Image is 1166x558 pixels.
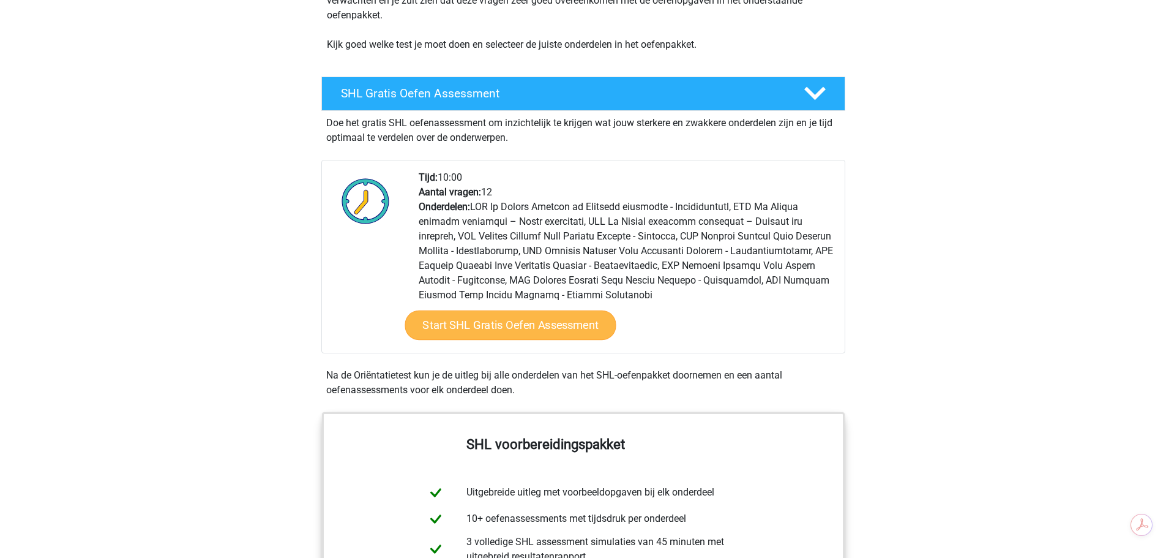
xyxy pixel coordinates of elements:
[419,201,470,213] b: Onderdelen:
[341,86,784,100] h4: SHL Gratis Oefen Assessment
[419,186,481,198] b: Aantal vragen:
[405,311,616,340] a: Start SHL Gratis Oefen Assessment
[409,170,844,353] div: 10:00 12 LOR Ip Dolors Ametcon ad Elitsedd eiusmodte - Incididuntutl, ETD Ma Aliqua enimadm venia...
[316,77,850,111] a: SHL Gratis Oefen Assessment
[419,172,438,183] b: Tijd:
[335,170,397,232] img: Klok
[321,368,845,398] div: Na de Oriëntatietest kun je de uitleg bij alle onderdelen van het SHL-oefenpakket doornemen en ee...
[321,111,845,145] div: Doe het gratis SHL oefenassessment om inzichtelijk te krijgen wat jouw sterkere en zwakkere onder...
